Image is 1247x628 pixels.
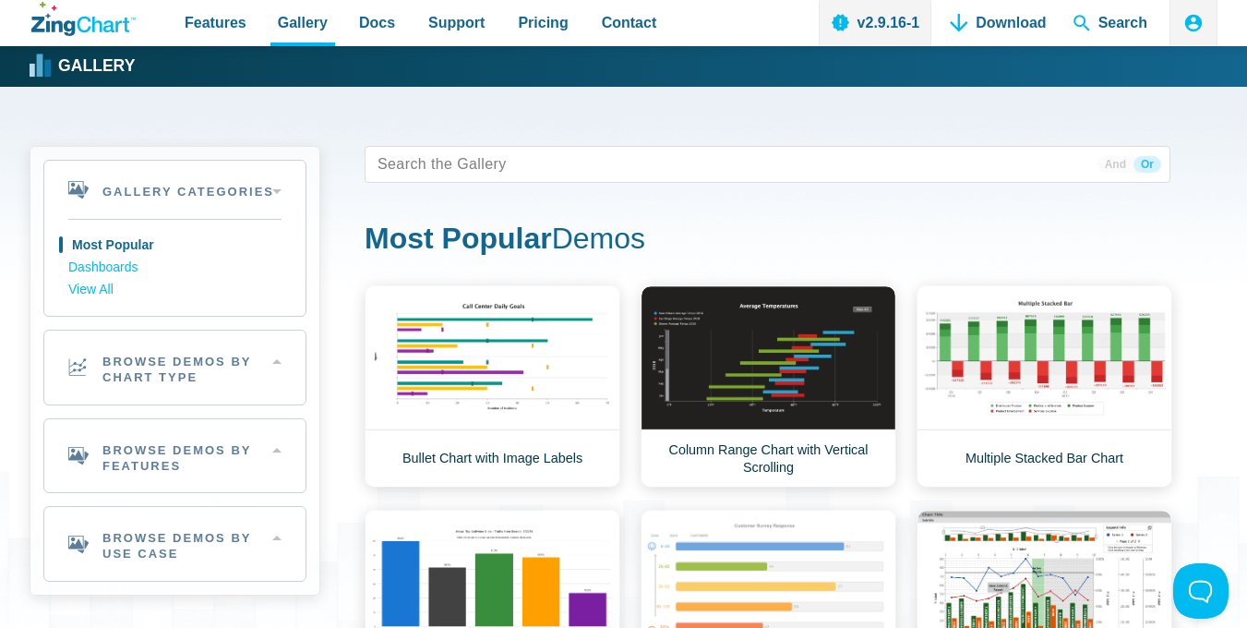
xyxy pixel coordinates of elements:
h2: Browse Demos By Use Case [44,507,306,581]
span: Features [185,10,246,35]
a: View All [68,279,282,301]
span: Or [1133,156,1161,173]
span: Support [428,10,485,35]
span: Gallery [278,10,328,35]
a: Dashboards [68,257,282,279]
a: Most Popular [68,235,282,257]
a: Gallery [31,53,135,80]
a: Multiple Stacked Bar Chart [917,285,1172,488]
span: Contact [602,10,657,35]
h1: Demos [365,220,1170,261]
a: Bullet Chart with Image Labels [365,285,620,488]
h2: Browse Demos By Chart Type [44,331,306,405]
h2: Gallery Categories [44,161,306,219]
a: Column Range Chart with Vertical Scrolling [641,285,896,488]
iframe: Toggle Customer Support [1173,563,1229,619]
span: And [1097,156,1133,173]
span: Pricing [518,10,568,35]
strong: Gallery [58,58,135,75]
span: Docs [359,10,395,35]
h2: Browse Demos By Features [44,419,306,493]
strong: Most Popular [365,222,552,255]
a: ZingChart Logo. Click to return to the homepage [31,2,136,36]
